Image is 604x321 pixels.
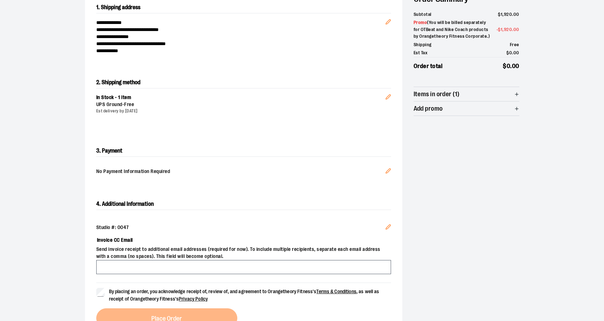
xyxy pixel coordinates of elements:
[96,145,391,157] h2: 3. Payment
[414,62,443,71] span: Order total
[414,11,432,18] span: Subtotal
[96,94,385,101] div: In Stock - 1 item
[507,63,511,69] span: 0
[380,162,397,181] button: Edit
[501,12,503,17] span: 1
[509,50,512,55] span: 0
[512,50,513,55] span: .
[380,83,397,107] button: Edit
[109,289,379,302] span: By placing an order, you acknowledge receipt of, review of, and agreement to Orangetheory Fitness...
[512,12,513,17] span: .
[512,63,519,69] span: 00
[414,87,519,101] button: Items in order (1)
[96,246,391,260] span: Send invoice receipt to additional email addresses (required for now). To include multiple recipi...
[513,12,519,17] span: 00
[179,296,208,302] a: Privacy Policy
[414,41,432,48] span: Shipping
[96,77,391,88] h2: 2. Shipping method
[496,26,519,33] span: -
[510,42,519,47] span: Free
[504,27,512,32] span: 920
[96,224,391,231] div: Studio #: 0047
[504,12,512,17] span: 920
[414,91,460,98] span: Items in order (1)
[316,289,356,294] a: Terms & Conditions
[96,288,105,296] input: By placing an order, you acknowledge receipt of, review of, and agreement to Orangetheory Fitness...
[503,63,507,69] span: $
[414,20,427,25] span: Promo
[502,27,504,32] span: ,
[96,2,391,13] h2: 1. Shipping address
[513,50,519,55] span: 00
[501,27,503,32] span: 1
[96,101,385,108] div: UPS Ground -
[414,20,490,39] span: ( You will be billed separately for OTBeat and Nike Coach products by Orangetheory Fitness Corpor...
[96,234,391,246] label: Invoice CC Email
[498,27,501,32] span: $
[96,198,391,210] h2: 4. Additional Information
[380,8,397,32] button: Edit
[506,50,509,55] span: $
[512,27,513,32] span: .
[414,101,519,116] button: Add promo
[414,105,443,112] span: Add promo
[96,108,385,114] div: Est delivery by [DATE]
[513,27,519,32] span: 00
[510,63,512,69] span: .
[380,218,397,237] button: Edit
[502,12,504,17] span: ,
[414,49,428,56] span: Est Tax
[96,168,385,176] span: No Payment Information Required
[498,12,501,17] span: $
[124,101,134,107] span: Free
